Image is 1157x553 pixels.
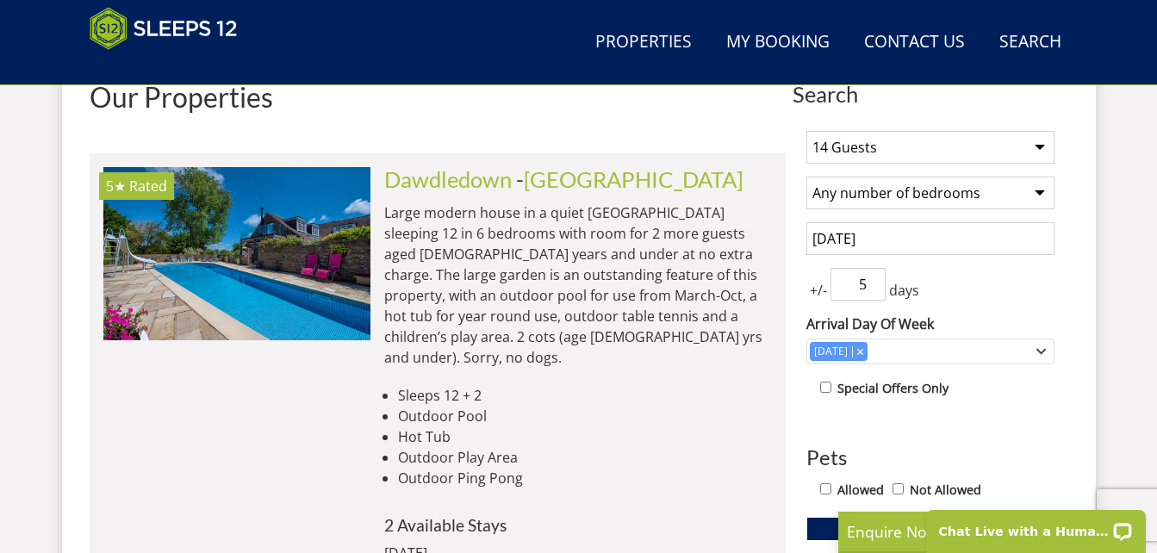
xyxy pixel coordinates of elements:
a: Properties [588,23,699,62]
p: Enquire Now [847,520,1105,543]
h3: Pets [806,446,1054,469]
li: Outdoor Pool [398,406,772,426]
a: Search [992,23,1068,62]
img: dawdledown-east-sussex-holiday-home-accommodation-home-sleeps-8.original.jpg [103,167,370,339]
div: Combobox [806,339,1054,364]
p: Large modern house in a quiet [GEOGRAPHIC_DATA] sleeping 12 in 6 bedrooms with room for 2 more gu... [384,202,772,368]
h1: Our Properties [90,82,786,112]
span: Rated [129,177,167,196]
div: [DATE] [810,344,852,359]
a: Contact Us [857,23,972,62]
li: Sleeps 12 + 2 [398,385,772,406]
button: Update [806,517,1054,541]
span: days [886,280,923,301]
li: Outdoor Play Area [398,447,772,468]
a: Dawdledown [384,166,512,192]
span: +/- [806,280,830,301]
a: My Booking [719,23,837,62]
li: Outdoor Ping Pong [398,468,772,488]
img: Sleeps 12 [90,7,238,50]
span: Search [793,82,1068,106]
a: 5★ Rated [103,167,370,339]
a: [GEOGRAPHIC_DATA] [524,166,743,192]
label: Allowed [837,481,884,500]
iframe: Customer reviews powered by Trustpilot [81,60,262,75]
h4: 2 Available Stays [384,516,772,534]
li: Hot Tub [398,426,772,447]
label: Not Allowed [910,481,981,500]
label: Special Offers Only [837,379,949,398]
iframe: LiveChat chat widget [915,499,1157,553]
input: Arrival Date [806,222,1054,255]
span: - [516,166,743,192]
label: Arrival Day Of Week [806,314,1054,334]
span: Dawdledown has a 5 star rating under the Quality in Tourism Scheme [106,177,126,196]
